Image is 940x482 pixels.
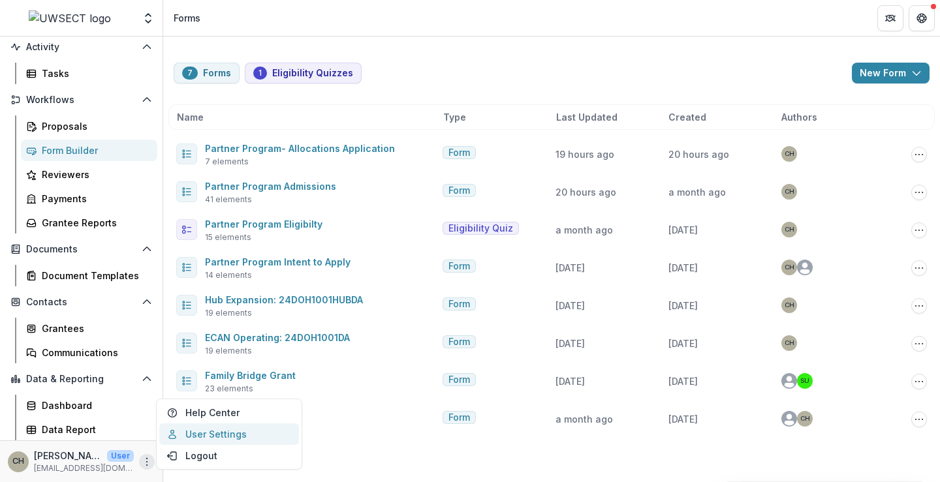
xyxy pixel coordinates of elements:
span: a month ago [668,187,726,198]
a: Partner Program Intent to Apply [205,256,351,267]
a: Document Templates [21,265,157,286]
span: [DATE] [668,338,698,349]
span: Form [448,337,470,348]
span: a month ago [556,224,613,235]
button: Partners [877,5,903,31]
button: Open entity switcher [139,5,157,31]
div: Tasks [42,67,147,80]
div: Scott Umbel [800,378,809,384]
button: Options [911,185,927,200]
span: Activity [26,42,136,53]
a: Partner Program Admissions [205,181,336,192]
a: Family Bridge Grant [205,370,296,381]
button: Options [911,222,927,238]
div: Carli Herz [785,188,794,195]
button: Open Activity [5,37,157,57]
button: Options [911,374,927,389]
button: Open Data & Reporting [5,369,157,389]
a: Grantee Reports [21,212,157,233]
span: 7 [187,68,193,78]
span: a month ago [556,414,613,425]
span: [DATE] [556,300,585,311]
a: Tasks [21,63,157,84]
a: Reviewers [21,164,157,185]
p: [PERSON_NAME] [34,449,102,462]
button: Open Contacts [5,292,157,312]
button: Open Documents [5,239,157,260]
a: Communications [21,342,157,363]
a: Data Report [21,419,157,440]
div: Payments [42,192,147,205]
span: Data & Reporting [26,374,136,385]
span: 1 [258,68,262,78]
span: Type [443,110,466,124]
span: 7 elements [205,156,249,168]
span: 20 hours ago [668,149,729,160]
span: Authors [781,110,817,124]
svg: avatar [781,411,797,427]
span: [DATE] [668,376,698,387]
div: Proposals [42,119,147,133]
button: New Form [852,63,930,83]
span: 41 elements [205,194,252,205]
button: Options [911,336,927,352]
button: More [139,454,155,470]
p: User [107,450,134,462]
span: 23 elements [205,383,253,395]
p: [EMAIL_ADDRESS][DOMAIN_NAME] [34,462,134,474]
svg: avatar [781,373,797,389]
span: [DATE] [556,262,585,273]
div: Carli Herz [785,340,794,346]
div: Carli Herz [785,264,794,271]
span: Form [448,299,470,310]
span: 19 elements [205,345,252,357]
a: Grantees [21,318,157,339]
button: Forms [174,63,240,83]
div: Reviewers [42,168,147,181]
div: Data Report [42,423,147,436]
svg: avatar [797,260,813,275]
button: Get Help [909,5,935,31]
div: Document Templates [42,269,147,282]
a: Partner Program Eligibilty [205,218,322,230]
div: Forms [174,11,200,25]
span: [DATE] [668,262,698,273]
div: Dashboard [42,399,147,412]
a: Proposals [21,115,157,137]
nav: breadcrumb [168,8,206,27]
span: 15 elements [205,232,251,243]
span: Name [177,110,204,124]
span: 19 hours ago [556,149,614,160]
span: Form [448,185,470,196]
img: UWSECT logo [29,10,111,26]
span: Contacts [26,297,136,308]
span: [DATE] [556,338,585,349]
div: Form Builder [42,143,147,157]
span: Form [448,412,470,423]
span: Workflows [26,95,136,106]
button: Options [911,260,927,276]
button: Eligibility Quizzes [245,63,362,83]
span: Eligibility Quiz [448,223,513,234]
div: Grantee Reports [42,216,147,230]
span: Form [448,147,470,158]
a: Payments [21,188,157,209]
span: Created [668,110,706,124]
a: Hub Expansion: 24DOH1001HUBDA [205,294,363,305]
span: 19 elements [205,307,252,319]
button: Options [911,298,927,314]
button: Open Workflows [5,89,157,110]
span: 20 hours ago [556,187,616,198]
span: Documents [26,244,136,255]
button: Options [911,147,927,162]
div: Communications [42,346,147,359]
span: [DATE] [556,376,585,387]
div: Carli Herz [800,415,810,422]
span: Form [448,261,470,272]
a: ECAN Operating: 24DOH1001DA [205,332,350,343]
span: Last Updated [556,110,618,124]
a: Dashboard [21,395,157,416]
span: Form [448,374,470,385]
button: Options [911,412,927,427]
a: Partner Program- Allocations Application [205,143,395,154]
